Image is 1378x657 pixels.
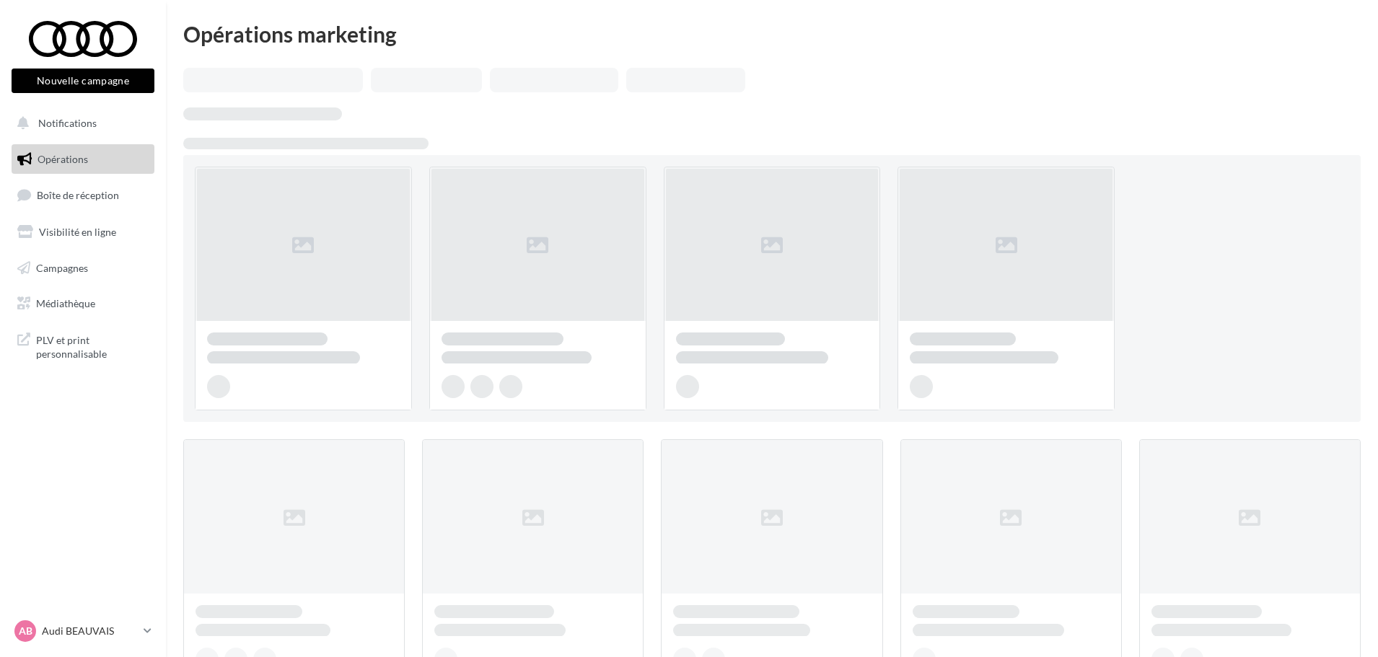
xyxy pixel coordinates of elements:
[9,180,157,211] a: Boîte de réception
[12,69,154,93] button: Nouvelle campagne
[9,253,157,283] a: Campagnes
[37,189,119,201] span: Boîte de réception
[39,226,116,238] span: Visibilité en ligne
[9,217,157,247] a: Visibilité en ligne
[9,108,152,138] button: Notifications
[9,288,157,319] a: Médiathèque
[36,261,88,273] span: Campagnes
[19,624,32,638] span: AB
[42,624,138,638] p: Audi BEAUVAIS
[38,153,88,165] span: Opérations
[36,330,149,361] span: PLV et print personnalisable
[12,617,154,645] a: AB Audi BEAUVAIS
[9,144,157,175] a: Opérations
[9,325,157,367] a: PLV et print personnalisable
[36,297,95,309] span: Médiathèque
[38,117,97,129] span: Notifications
[183,23,1361,45] div: Opérations marketing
